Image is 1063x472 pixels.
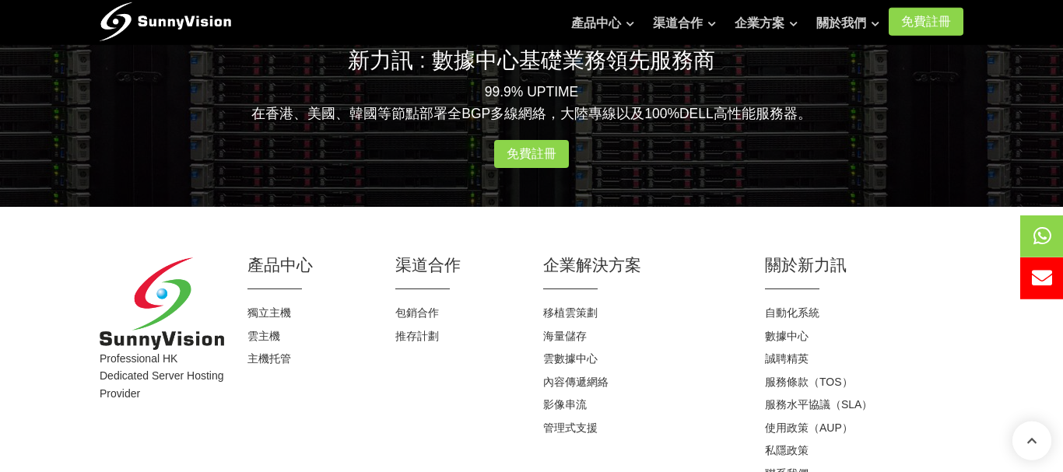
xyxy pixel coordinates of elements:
[765,421,853,434] a: 使用政策（AUP）
[889,8,963,36] a: 免費註冊
[247,330,280,342] a: 雲主機
[765,352,809,365] a: 誠聘精英
[543,253,742,276] h2: 企業解決方案
[247,253,372,276] h2: 產品中心
[816,8,879,39] a: 關於我們
[543,398,587,411] a: 影像串流
[494,140,569,168] a: 免費註冊
[543,306,598,319] a: 移植雲策劃
[765,444,809,456] a: 私隱政策
[765,306,819,319] a: 自動化系統
[100,45,963,75] h2: 新力訊 : 數據中心基礎業務領先服務商
[395,330,439,342] a: 推存計劃
[247,352,291,365] a: 主機托管
[100,257,224,350] img: SunnyVision Limited
[765,330,809,342] a: 數據中心
[100,81,963,124] p: 99.9% UPTIME 在香港、美國、韓國等節點部署全BGP多線網絡，大陸專線以及100%DELL高性能服務器。
[543,330,587,342] a: 海量儲存
[395,253,520,276] h2: 渠道合作
[543,376,609,388] a: 內容傳遞網絡
[543,421,598,434] a: 管理式支援
[765,398,872,411] a: 服務水平協議（SLA）
[765,376,853,388] a: 服務條款（TOS）
[543,352,598,365] a: 雲數據中心
[571,8,634,39] a: 產品中心
[765,253,963,276] h2: 關於新力訊
[735,8,798,39] a: 企業方案
[247,306,291,319] a: 獨立主機
[653,8,716,39] a: 渠道合作
[395,306,439,319] a: 包銷合作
